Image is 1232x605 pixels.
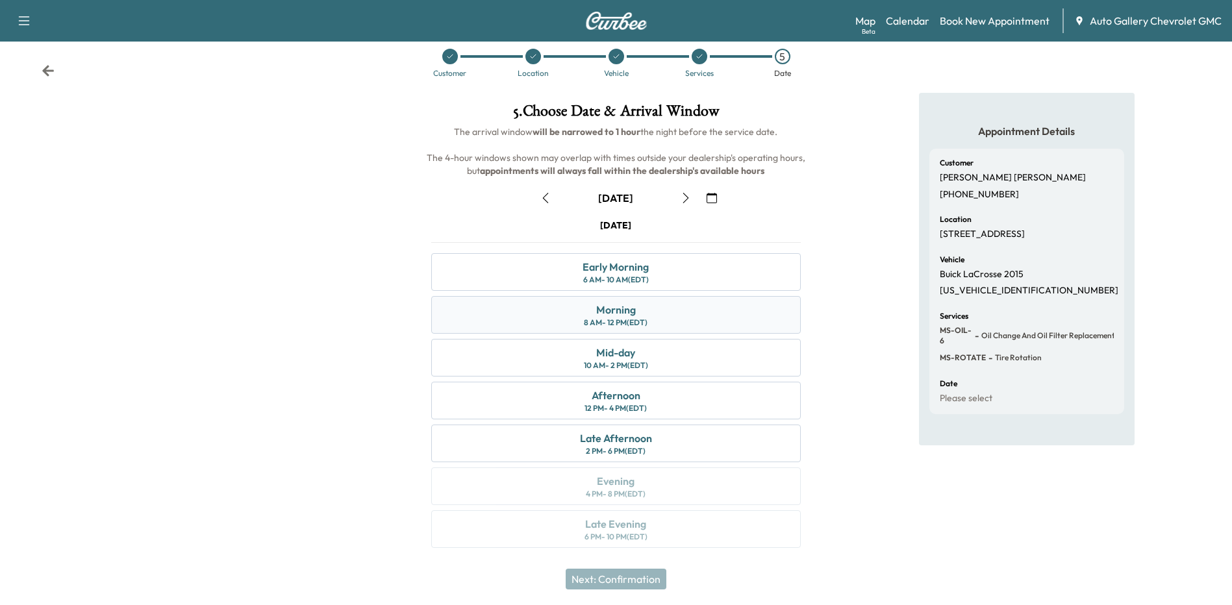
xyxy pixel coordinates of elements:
div: Morning [596,302,636,317]
div: Customer [433,69,466,77]
div: 6 AM - 10 AM (EDT) [583,275,649,285]
div: Back [42,64,55,77]
span: Auto Gallery Chevrolet GMC [1090,13,1222,29]
div: Mid-day [596,345,635,360]
h6: Date [940,380,957,388]
span: The arrival window the night before the service date. The 4-hour windows shown may overlap with t... [427,126,807,177]
p: [PERSON_NAME] [PERSON_NAME] [940,172,1086,184]
span: MS-ROTATE [940,352,986,363]
div: 12 PM - 4 PM (EDT) [585,403,647,414]
p: Please select [940,393,992,404]
b: appointments will always fall within the dealership's available hours [480,165,764,177]
div: Vehicle [604,69,629,77]
a: Book New Appointment [940,13,1050,29]
p: [STREET_ADDRESS] [940,228,1025,240]
p: [US_VEHICLE_IDENTIFICATION_NUMBER] [940,285,1118,297]
span: Tire Rotation [992,352,1042,363]
div: Services [685,69,714,77]
div: [DATE] [598,191,633,205]
span: - [972,329,979,342]
div: 10 AM - 2 PM (EDT) [584,360,648,371]
div: Beta [862,27,875,36]
span: Oil Change and Oil Filter Replacement - 6 Qt [979,330,1122,341]
img: Curbee Logo [585,12,647,30]
a: Calendar [886,13,929,29]
h6: Vehicle [940,256,964,264]
a: MapBeta [855,13,875,29]
h1: 5 . Choose Date & Arrival Window [421,103,811,125]
span: - [986,351,992,364]
span: MS-OIL-6 [940,325,972,346]
div: Location [518,69,549,77]
p: Buick LaCrosse 2015 [940,269,1024,280]
div: Date [774,69,791,77]
div: 5 [775,49,790,64]
h6: Customer [940,159,974,167]
div: Afternoon [592,388,640,403]
h6: Services [940,312,968,320]
div: Early Morning [583,259,649,275]
div: 2 PM - 6 PM (EDT) [586,446,646,456]
h5: Appointment Details [929,124,1124,138]
div: Late Afternoon [580,430,652,446]
b: will be narrowed to 1 hour [533,126,640,138]
p: [PHONE_NUMBER] [940,189,1019,201]
div: 8 AM - 12 PM (EDT) [584,317,647,328]
h6: Location [940,216,972,223]
div: [DATE] [600,219,631,232]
